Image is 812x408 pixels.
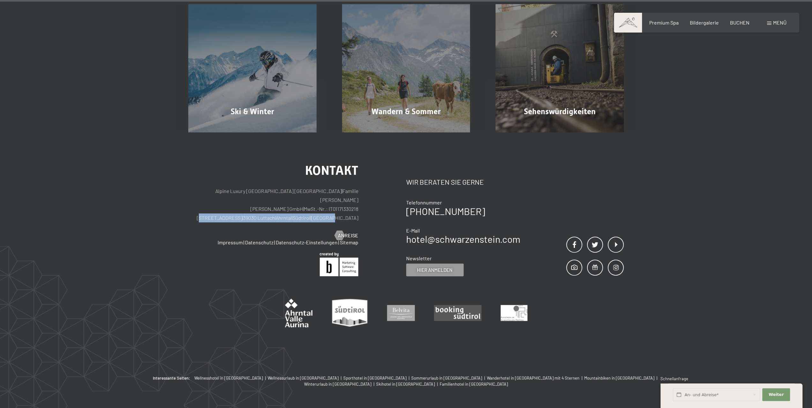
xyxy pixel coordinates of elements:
[188,187,358,222] p: Alpine Luxury [GEOGRAPHIC_DATA] [GEOGRAPHIC_DATA] Familie [PERSON_NAME] [PERSON_NAME] GmbH MwSt.-...
[303,206,304,212] span: |
[649,19,678,26] a: Premium Spa
[483,375,487,381] span: |
[376,381,440,387] a: Skihotel in [GEOGRAPHIC_DATA] |
[329,4,483,132] a: Aria Pura Ahrntal – Urlaub, der sich spürbar besser anfühlt Wandern & Sommer
[175,4,329,132] a: Aria Pura Ahrntal – Urlaub, der sich spürbar besser anfühlt Ski & Winter
[338,239,339,245] span: |
[194,375,268,381] a: Wellnesshotel in [GEOGRAPHIC_DATA] |
[406,178,484,186] span: Wir beraten Sie gerne
[343,375,406,381] span: Sporthotel in [GEOGRAPHIC_DATA]
[440,381,508,387] a: Familienhotel in [GEOGRAPHIC_DATA]
[406,199,442,205] span: Telefonnummer
[406,233,520,245] a: hotel@schwarzenstein.com
[406,255,432,261] span: Newsletter
[584,375,659,381] a: Mountainbiken in [GEOGRAPHIC_DATA] |
[242,215,243,221] span: |
[231,107,274,116] span: Ski & Winter
[274,239,275,245] span: |
[411,375,482,381] span: Sommerurlaub in [GEOGRAPHIC_DATA]
[406,205,485,217] a: [PHONE_NUMBER]
[406,227,420,234] span: E-Mail
[483,4,637,132] a: Aria Pura Ahrntal – Urlaub, der sich spürbar besser anfühlt Sehenswürdigkeiten
[268,375,339,381] span: Wellnessurlaub in [GEOGRAPHIC_DATA]
[276,239,338,245] a: Datenschutz-Einstellungen
[730,19,749,26] a: BUCHEN
[338,232,358,239] span: Anreise
[769,392,784,397] span: Weiter
[487,375,579,381] span: Wanderhotel in [GEOGRAPHIC_DATA] mit 4 Sternen
[268,375,343,381] a: Wellnessurlaub in [GEOGRAPHIC_DATA] |
[371,107,441,116] span: Wandern & Sommer
[372,382,376,387] span: |
[524,107,596,116] span: Sehenswürdigkeiten
[376,382,435,387] span: Skihotel in [GEOGRAPHIC_DATA]
[218,239,243,245] a: Impressum
[275,215,276,221] span: |
[343,375,411,381] a: Sporthotel in [GEOGRAPHIC_DATA] |
[340,239,358,245] a: Sitemap
[436,382,440,387] span: |
[660,376,688,381] span: Schnellanfrage
[304,381,376,387] a: Winterurlaub in [GEOGRAPHIC_DATA] |
[762,388,790,401] button: Weiter
[487,375,584,381] a: Wanderhotel in [GEOGRAPHIC_DATA] mit 4 Sternen |
[320,252,358,276] img: Brandnamic GmbH | Leading Hospitality Solutions
[580,375,584,381] span: |
[245,239,273,245] a: Datenschutz
[584,375,654,381] span: Mountainbiken in [GEOGRAPHIC_DATA]
[417,267,452,273] span: Hier anmelden
[773,19,786,26] span: Menü
[655,375,659,381] span: |
[194,375,263,381] span: Wellnesshotel in [GEOGRAPHIC_DATA]
[690,19,719,26] a: Bildergalerie
[310,215,311,221] span: |
[304,382,371,387] span: Winterurlaub in [GEOGRAPHIC_DATA]
[335,232,358,239] a: Anreise
[264,375,268,381] span: |
[305,163,358,178] span: Kontakt
[339,375,343,381] span: |
[153,375,190,381] b: Interessante Seiten:
[407,375,411,381] span: |
[411,375,487,381] a: Sommerurlaub in [GEOGRAPHIC_DATA] |
[243,239,244,245] span: |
